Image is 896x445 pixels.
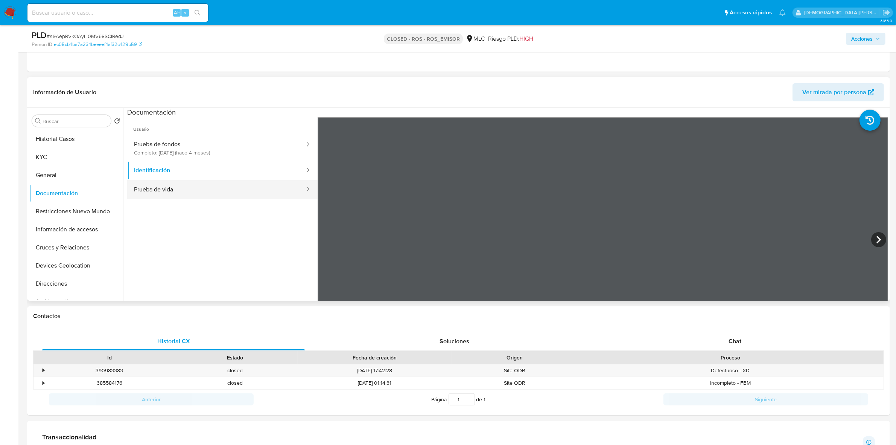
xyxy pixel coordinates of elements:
[793,83,884,101] button: Ver mirada por persona
[384,34,463,44] p: CLOSED - ROS - ROS_EMISOR
[484,396,486,403] span: 1
[174,9,180,16] span: Alt
[47,364,172,377] div: 390983383
[32,29,47,41] b: PLD
[577,377,884,389] div: Incompleto - FBM
[298,364,452,377] div: [DATE] 17:42:28
[52,354,167,361] div: Id
[577,364,884,377] div: Defectuoso - XD
[729,337,741,346] span: Chat
[33,89,96,96] h1: Información de Usuario
[184,9,186,16] span: s
[457,354,572,361] div: Origen
[43,118,108,125] input: Buscar
[157,337,190,346] span: Historial CX
[33,312,884,320] h1: Contactos
[172,364,297,377] div: closed
[32,41,52,48] b: Person ID
[47,32,124,40] span: # K9AepRVkQAyH0MV68SCIRedJ
[29,202,123,220] button: Restricciones Nuevo Mundo
[35,118,41,124] button: Buscar
[846,33,885,45] button: Acciones
[452,364,577,377] div: Site ODR
[43,367,44,374] div: •
[519,34,533,43] span: HIGH
[432,393,486,405] span: Página de
[466,35,485,43] div: MLC
[29,257,123,275] button: Devices Geolocation
[663,393,868,405] button: Siguiente
[114,118,120,126] button: Volver al orden por defecto
[298,377,452,389] div: [DATE] 01:14:31
[29,239,123,257] button: Cruces y Relaciones
[802,83,866,101] span: Ver mirada por persona
[804,9,880,16] p: cristian.porley@mercadolibre.com
[29,166,123,184] button: General
[880,18,892,24] span: 3.163.0
[29,275,123,293] button: Direcciones
[488,35,533,43] span: Riesgo PLD:
[730,9,772,17] span: Accesos rápidos
[29,293,123,311] button: Archivos adjuntos
[452,377,577,389] div: Site ODR
[882,9,890,17] a: Salir
[190,8,205,18] button: search-icon
[49,393,254,405] button: Anterior
[29,184,123,202] button: Documentación
[583,354,878,361] div: Proceso
[29,130,123,148] button: Historial Casos
[29,220,123,239] button: Información de accesos
[440,337,469,346] span: Soluciones
[29,148,123,166] button: KYC
[47,377,172,389] div: 385584176
[43,379,44,387] div: •
[172,377,297,389] div: closed
[27,8,208,18] input: Buscar usuario o caso...
[851,33,873,45] span: Acciones
[54,41,142,48] a: ec05cb4ba7a234beeeef4af32c429b59
[177,354,292,361] div: Estado
[779,9,786,16] a: Notificaciones
[303,354,447,361] div: Fecha de creación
